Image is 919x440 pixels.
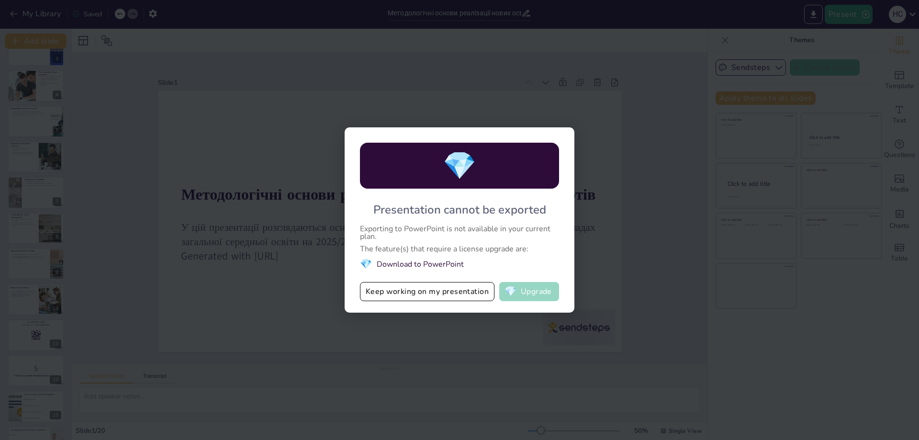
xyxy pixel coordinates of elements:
[360,282,494,301] button: Keep working on my presentation
[373,202,546,217] div: Presentation cannot be exported
[360,245,559,253] div: The feature(s) that require a license upgrade are:
[504,287,516,296] span: diamond
[443,147,476,184] span: diamond
[360,258,372,271] span: diamond
[499,282,559,301] button: diamondUpgrade
[360,225,559,240] div: Exporting to PowerPoint is not available in your current plan.
[360,258,559,271] li: Download to PowerPoint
